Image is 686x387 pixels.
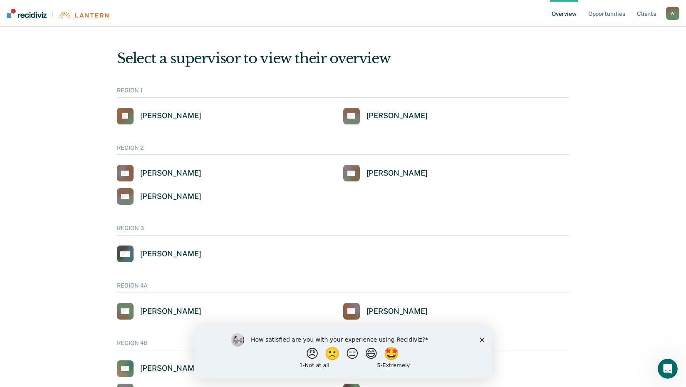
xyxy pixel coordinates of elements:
div: REGION 1 [117,87,570,98]
iframe: Intercom live chat [658,359,678,379]
button: W [666,7,679,20]
div: [PERSON_NAME] [140,192,201,201]
div: [PERSON_NAME] [140,111,201,121]
div: [PERSON_NAME] [367,111,428,121]
div: [PERSON_NAME] [367,169,428,178]
a: [PERSON_NAME] [117,303,201,320]
img: Lantern [58,12,109,18]
div: [PERSON_NAME] [140,169,201,178]
a: [PERSON_NAME] [117,246,201,262]
div: REGION 3 [117,225,570,236]
div: [PERSON_NAME] [140,307,201,316]
div: [PERSON_NAME] [140,364,201,373]
a: [PERSON_NAME] [117,360,201,377]
div: [PERSON_NAME] [367,307,428,316]
img: Recidiviz [7,9,47,18]
iframe: Survey by Kim from Recidiviz [194,325,492,379]
span: | [47,11,58,18]
a: | [7,9,109,18]
a: [PERSON_NAME] [117,188,201,205]
div: REGION 4A [117,282,570,293]
div: Select a supervisor to view their overview [117,50,570,67]
a: [PERSON_NAME] [117,165,201,181]
div: REGION 2 [117,144,570,155]
a: [PERSON_NAME] [343,303,428,320]
div: REGION 4B [117,340,570,350]
a: [PERSON_NAME] [343,108,428,124]
a: [PERSON_NAME] [343,165,428,181]
a: [PERSON_NAME] [117,108,201,124]
div: [PERSON_NAME] [140,249,201,259]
